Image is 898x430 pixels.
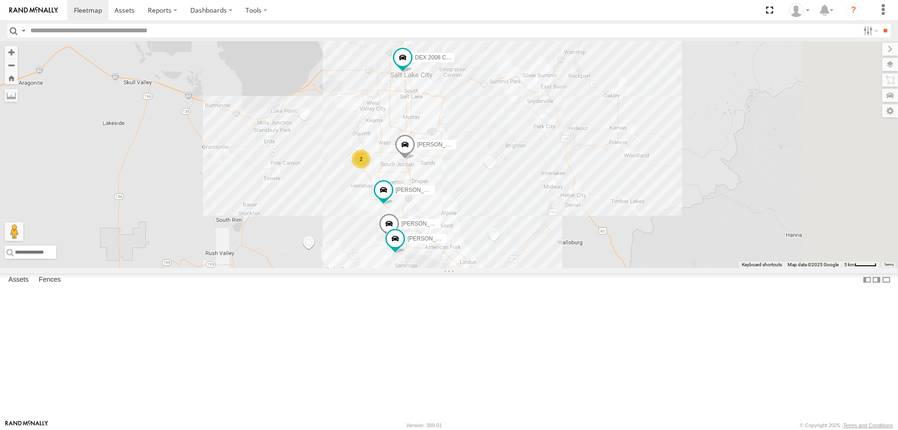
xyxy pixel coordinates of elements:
[800,423,893,428] div: © Copyright 2025 -
[5,89,18,102] label: Measure
[5,421,48,430] a: Visit our Website
[882,273,891,287] label: Hide Summary Table
[882,104,898,117] label: Map Settings
[415,54,458,60] span: DEX 2008 Chevy
[4,273,33,286] label: Assets
[20,24,27,37] label: Search Query
[844,262,855,267] span: 5 km
[396,187,472,193] span: [PERSON_NAME] -2023 F150
[860,24,880,37] label: Search Filter Options
[401,220,489,226] span: [PERSON_NAME] 2017 E350 GT1
[34,273,65,286] label: Fences
[5,58,18,72] button: Zoom out
[5,46,18,58] button: Zoom in
[786,3,813,17] div: Allen Bauer
[5,72,18,84] button: Zoom Home
[9,7,58,14] img: rand-logo.svg
[884,263,894,267] a: Terms (opens in new tab)
[407,235,484,241] span: [PERSON_NAME]- 2022 F150
[406,423,442,428] div: Version: 309.01
[352,150,370,168] div: 2
[742,262,782,268] button: Keyboard shortcuts
[872,273,881,287] label: Dock Summary Table to the Right
[841,262,879,268] button: Map Scale: 5 km per 43 pixels
[862,273,872,287] label: Dock Summary Table to the Left
[417,141,495,148] span: [PERSON_NAME] 2014 Chevy
[788,262,839,267] span: Map data ©2025 Google
[846,3,861,18] i: ?
[843,423,893,428] a: Terms and Conditions
[5,222,23,241] button: Drag Pegman onto the map to open Street View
